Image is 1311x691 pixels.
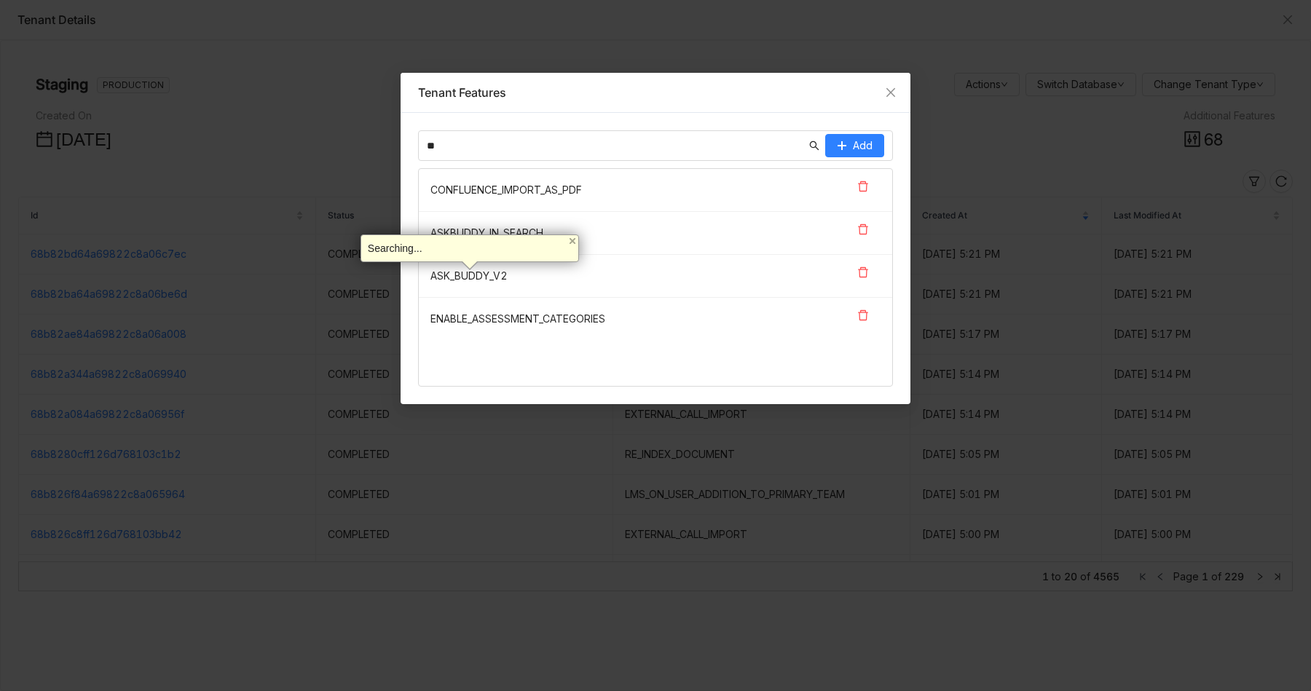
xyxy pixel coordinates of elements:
[871,73,910,112] button: Close
[419,212,892,255] nz-list-item: ASKBUDDY_IN_SEARCH
[419,298,892,340] nz-list-item: ENABLE_ASSESSMENT_CATEGORIES
[418,84,893,100] div: Tenant Features
[419,255,892,298] nz-list-item: ASK_BUDDY_V2
[853,138,873,154] span: Add
[419,169,892,212] nz-list-item: CONFLUENCE_IMPORT_AS_PDF
[825,134,884,157] button: Add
